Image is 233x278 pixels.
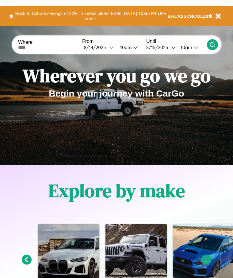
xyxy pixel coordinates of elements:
button: 8/14/2025 [82,44,115,51]
div: 10am [178,44,194,50]
button: Back to School savings of 20% in select cities! Ends [DATE] 10am PT.Use code: [13,9,168,23]
div: 8 / 14 / 2025 [84,44,109,50]
div: 8 / 15 / 2025 [146,44,171,50]
label: Where [18,40,79,45]
label: Until [146,39,207,44]
h1: Explore by make [48,178,185,203]
div: 10am [117,44,133,50]
button: 10am [176,44,207,51]
button: 10am [115,44,143,51]
b: BACK2SCHOOL20 [168,13,208,19]
label: From [82,39,143,44]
